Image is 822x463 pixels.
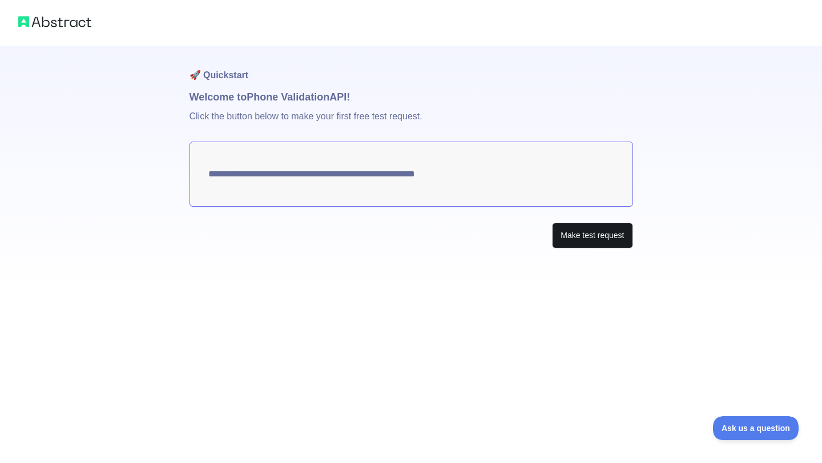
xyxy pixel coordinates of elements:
h1: 🚀 Quickstart [190,46,633,89]
h1: Welcome to Phone Validation API! [190,89,633,105]
img: Abstract logo [18,14,91,30]
button: Make test request [552,223,632,248]
iframe: Toggle Customer Support [713,416,799,440]
p: Click the button below to make your first free test request. [190,105,633,142]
